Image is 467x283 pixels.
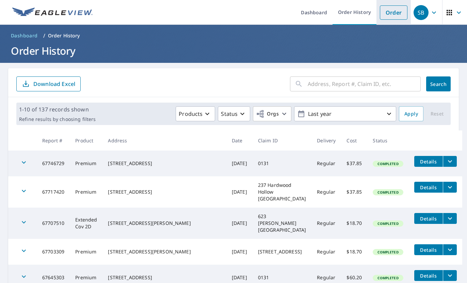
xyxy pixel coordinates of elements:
div: [STREET_ADDRESS][PERSON_NAME] [108,220,221,227]
span: Search [432,81,445,87]
span: Details [418,247,439,253]
td: 0131 [253,151,312,176]
p: Status [221,110,238,118]
button: filesDropdownBtn-67746729 [443,156,457,167]
td: $37.85 [341,176,367,208]
span: Completed [373,161,402,166]
button: detailsBtn-67703309 [414,244,443,255]
span: Details [418,215,439,222]
p: 1-10 of 137 records shown [19,105,96,113]
th: Cost [341,130,367,151]
td: Premium [70,151,102,176]
p: Download Excel [33,80,75,88]
button: Last year [294,106,396,121]
th: Product [70,130,102,151]
a: Dashboard [8,30,41,41]
p: Refine results by choosing filters [19,116,96,122]
p: Order History [48,32,80,39]
td: Premium [70,239,102,265]
span: Completed [373,221,402,226]
div: [STREET_ADDRESS] [108,189,221,195]
div: [STREET_ADDRESS] [108,274,221,281]
p: Products [179,110,203,118]
span: Apply [404,110,418,118]
td: Regular [311,151,341,176]
button: detailsBtn-67746729 [414,156,443,167]
td: Extended Cov 2D [70,208,102,239]
td: 67746729 [37,151,70,176]
th: Claim ID [253,130,312,151]
td: Regular [311,176,341,208]
input: Address, Report #, Claim ID, etc. [308,74,421,93]
td: 237 Hardwood Hollow [GEOGRAPHIC_DATA] [253,176,312,208]
div: SB [414,5,429,20]
td: [STREET_ADDRESS] [253,239,312,265]
th: Status [367,130,408,151]
div: [STREET_ADDRESS][PERSON_NAME] [108,248,221,255]
button: filesDropdownBtn-67703309 [443,244,457,255]
button: detailsBtn-67645303 [414,270,443,281]
td: Regular [311,239,341,265]
h1: Order History [8,44,459,58]
span: Completed [373,250,402,254]
td: $37.85 [341,151,367,176]
p: Last year [305,108,385,120]
button: filesDropdownBtn-67645303 [443,270,457,281]
td: Regular [311,208,341,239]
td: $18.70 [341,239,367,265]
span: Completed [373,276,402,280]
button: Products [176,106,215,121]
th: Delivery [311,130,341,151]
th: Address [102,130,226,151]
td: [DATE] [226,151,253,176]
span: Dashboard [11,32,38,39]
button: filesDropdownBtn-67717420 [443,182,457,193]
span: Details [418,184,439,191]
td: Premium [70,176,102,208]
a: Order [380,5,407,20]
button: Download Excel [16,76,81,91]
button: detailsBtn-67717420 [414,182,443,193]
td: $18.70 [341,208,367,239]
span: Details [418,272,439,279]
th: Date [226,130,253,151]
button: filesDropdownBtn-67707510 [443,213,457,224]
th: Report # [37,130,70,151]
span: Completed [373,190,402,195]
span: Details [418,158,439,165]
td: [DATE] [226,208,253,239]
td: 67707510 [37,208,70,239]
li: / [43,32,45,40]
nav: breadcrumb [8,30,459,41]
td: 67717420 [37,176,70,208]
span: Orgs [256,110,279,118]
td: 623 [PERSON_NAME] [GEOGRAPHIC_DATA] [253,208,312,239]
button: Search [426,76,451,91]
td: [DATE] [226,176,253,208]
img: EV Logo [12,7,93,18]
button: Status [218,106,250,121]
div: [STREET_ADDRESS] [108,160,221,167]
td: 67703309 [37,239,70,265]
button: Apply [399,106,423,121]
button: Orgs [253,106,291,121]
td: [DATE] [226,239,253,265]
button: detailsBtn-67707510 [414,213,443,224]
